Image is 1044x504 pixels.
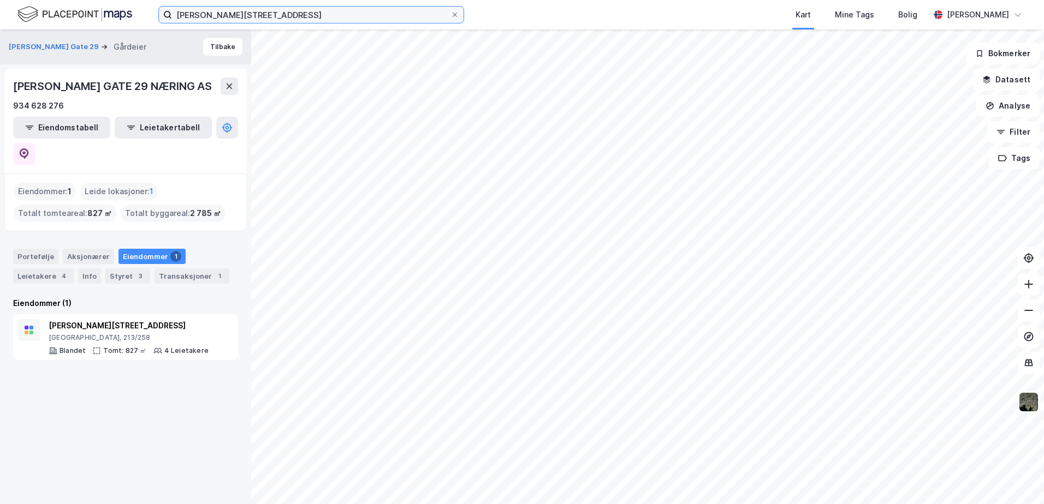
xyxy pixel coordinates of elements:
[170,251,181,262] div: 1
[947,8,1009,21] div: [PERSON_NAME]
[172,7,450,23] input: Søk på adresse, matrikkel, gårdeiere, leietakere eller personer
[49,319,209,332] div: [PERSON_NAME][STREET_ADDRESS]
[835,8,874,21] div: Mine Tags
[9,41,101,52] button: [PERSON_NAME] Gate 29
[989,452,1044,504] div: Kontrollprogram for chat
[150,185,153,198] span: 1
[58,271,69,281] div: 4
[13,99,64,112] div: 934 628 276
[60,346,86,355] div: Blandet
[17,5,132,24] img: logo.f888ab2527a4732fd821a326f86c7f29.svg
[103,346,146,355] div: Tomt: 827 ㎡
[973,69,1040,91] button: Datasett
[966,43,1040,64] button: Bokmerker
[114,40,146,53] div: Gårdeier
[155,268,229,284] div: Transaksjoner
[63,249,114,264] div: Aksjonærer
[14,205,116,222] div: Totalt tomteareal :
[898,8,917,21] div: Bolig
[115,117,212,139] button: Leietakertabell
[13,249,58,264] div: Portefølje
[203,38,242,56] button: Tilbake
[105,268,150,284] div: Styret
[78,268,101,284] div: Info
[87,207,112,220] span: 827 ㎡
[976,95,1040,117] button: Analyse
[796,8,811,21] div: Kart
[13,117,110,139] button: Eiendomstabell
[164,346,209,355] div: 4 Leietakere
[121,205,226,222] div: Totalt byggareal :
[190,207,221,220] span: 2 785 ㎡
[68,185,72,198] span: 1
[1018,392,1039,412] img: 9k=
[49,333,209,342] div: [GEOGRAPHIC_DATA], 213/258
[987,121,1040,143] button: Filter
[80,183,158,200] div: Leide lokasjoner :
[989,452,1044,504] iframe: Chat Widget
[13,77,214,95] div: [PERSON_NAME] GATE 29 NÆRING AS
[135,271,146,281] div: 3
[13,297,238,310] div: Eiendommer (1)
[13,268,74,284] div: Leietakere
[989,147,1040,169] button: Tags
[14,183,76,200] div: Eiendommer :
[118,249,186,264] div: Eiendommer
[214,271,225,281] div: 1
